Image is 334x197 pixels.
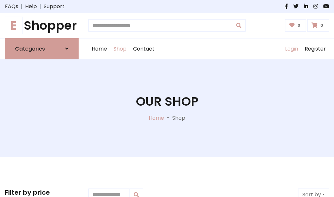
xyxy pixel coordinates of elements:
[164,114,172,122] p: -
[5,17,23,34] span: E
[282,38,301,59] a: Login
[285,19,306,32] a: 0
[172,114,185,122] p: Shop
[110,38,130,59] a: Shop
[296,23,302,28] span: 0
[5,38,79,59] a: Categories
[149,114,164,122] a: Home
[88,38,110,59] a: Home
[307,19,329,32] a: 0
[319,23,325,28] span: 0
[301,38,329,59] a: Register
[5,189,79,196] h5: Filter by price
[5,18,79,33] a: EShopper
[44,3,65,10] a: Support
[25,3,37,10] a: Help
[18,3,25,10] span: |
[5,18,79,33] h1: Shopper
[5,3,18,10] a: FAQs
[130,38,158,59] a: Contact
[37,3,44,10] span: |
[136,94,198,109] h1: Our Shop
[15,46,45,52] h6: Categories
